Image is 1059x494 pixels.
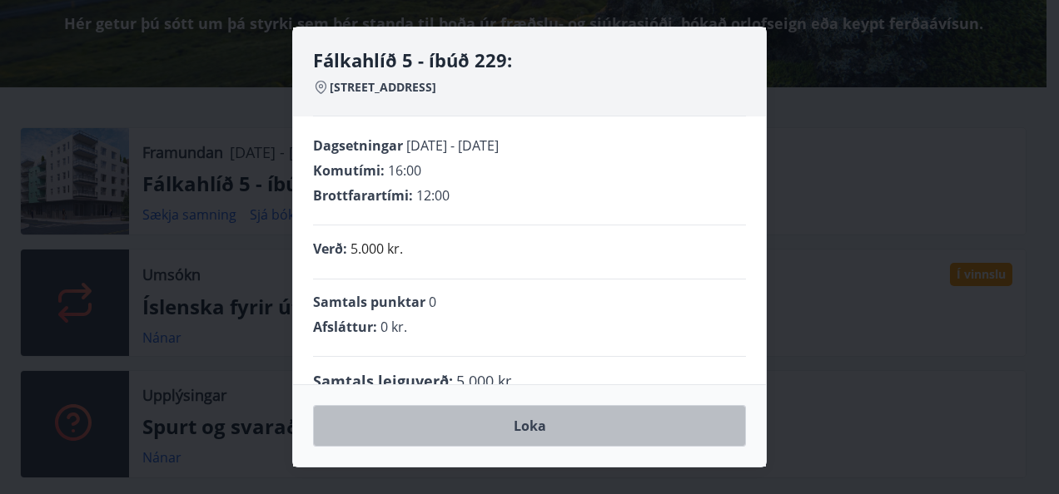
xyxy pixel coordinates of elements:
[388,161,421,180] span: 16:00
[330,79,436,96] span: [STREET_ADDRESS]
[406,136,499,155] span: [DATE] - [DATE]
[313,370,453,392] span: Samtals leiguverð :
[429,293,436,311] span: 0
[313,161,385,180] span: Komutími :
[313,47,746,72] h4: Fálkahlíð 5 - íbúð 229:
[351,239,403,259] p: 5.000 kr.
[313,186,413,205] span: Brottfarartími :
[416,186,450,205] span: 12:00
[313,293,425,311] span: Samtals punktar
[313,405,746,447] button: Loka
[313,240,347,258] span: Verð :
[380,318,407,336] span: 0 kr.
[313,318,377,336] span: Afsláttur :
[313,136,403,155] span: Dagsetningar
[456,370,515,392] span: 5.000 kr.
